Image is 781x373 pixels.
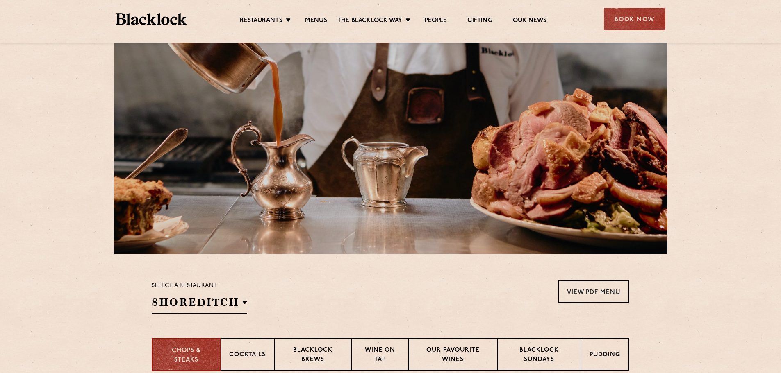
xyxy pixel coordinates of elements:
p: Our favourite wines [417,346,488,365]
p: Pudding [590,350,620,361]
p: Blacklock Brews [283,346,343,365]
div: Book Now [604,8,665,30]
a: View PDF Menu [558,280,629,303]
h2: Shoreditch [152,295,247,314]
a: Our News [513,17,547,26]
a: The Blacklock Way [337,17,402,26]
p: Wine on Tap [360,346,400,365]
p: Chops & Steaks [161,346,212,365]
p: Cocktails [229,350,266,361]
a: People [425,17,447,26]
img: BL_Textured_Logo-footer-cropped.svg [116,13,187,25]
p: Select a restaurant [152,280,247,291]
a: Gifting [467,17,492,26]
a: Menus [305,17,327,26]
a: Restaurants [240,17,282,26]
p: Blacklock Sundays [506,346,572,365]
